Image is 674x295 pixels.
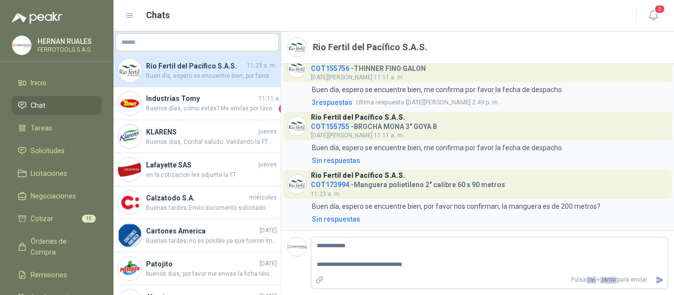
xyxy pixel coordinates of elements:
[12,12,62,24] img: Logo peakr
[311,181,349,189] span: COT173994
[12,232,102,262] a: Órdenes de Compra
[118,224,142,247] img: Company Logo
[288,237,306,256] img: Company Logo
[311,173,405,178] h3: Rio Fertil del Pacífico S.A.S.
[311,65,349,72] span: COT155756
[146,160,257,170] h4: Lafayette SAS
[31,145,65,156] span: Solicitudes
[146,61,245,71] h4: Rio Fertil del Pacífico S.A.S.
[113,87,281,120] a: Company LogoIndustrias Tomy11:11 a. m.Buenos días, cómo estás? Me envías por favor ficha técnica ...
[311,191,341,197] span: 11:23 a. m.
[37,38,99,45] p: HERNAN RUALES
[113,54,281,87] a: Company LogoRio Fertil del Pacífico S.A.S.11:23 a. m.Buen día, espero se encuentre bien, por favo...
[118,125,142,148] img: Company Logo
[31,168,67,179] span: Licitaciones
[247,61,277,70] span: 11:23 a. m.
[146,203,277,213] span: Buenas tardes; Envio documento solicitado.
[113,120,281,153] a: Company LogoKLARENSjuevesBuenos dias, Cordial saludo. Validando la FT nos informa lo siguiente: •...
[12,141,102,160] a: Solicitudes
[113,153,281,186] a: Company LogoLafayette SASjuevesen la cotizacion les adjunte la FT
[311,178,505,188] h4: - Manguera polietileno 2″ calibre 60 x 90 metros
[259,94,289,103] span: 11:11 a. m.
[288,38,306,57] img: Company Logo
[312,201,600,212] p: Buen día, espero se encuentre bien, por favor nos confirman, la manguera es de 200 metros?
[249,193,277,202] span: miércoles
[12,73,102,92] a: Inicio
[586,277,597,284] span: Ctrl
[31,236,92,258] span: Órdenes de Compra
[259,127,277,136] span: jueves
[600,277,617,284] span: ENTER
[146,71,277,81] span: Buen día, espero se encuentre bien, por favor nos confirman, la manguera es de 200 metros?
[113,252,281,285] a: Company LogoPatojito[DATE]buenos dias, por favor me envias la ficha ténicas de la manguera cotiza...
[260,226,277,235] span: [DATE]
[313,40,427,54] h2: Rio Fertil del Pacífico S.A.S.
[311,115,405,120] h3: Rio Fertil del Pacífico S.A.S.
[118,257,142,280] img: Company Logo
[146,137,277,147] span: Buenos dias, Cordial saludo. Validando la FT nos informa lo siguiente: • Ideal para uso automotri...
[37,47,99,53] p: FERROTOOLS S.A.S.
[31,269,67,280] span: Remisiones
[146,269,277,279] span: buenos dias, por favor me envias la ficha ténicas de la manguera cotizada, muchas gracias
[31,123,52,133] span: Tareas
[146,127,257,137] h4: KLARENS
[654,4,665,14] span: 2
[328,271,652,289] p: Pulsa + para enviar
[311,62,426,71] h4: - THINNER FINO GALON
[12,265,102,284] a: Remisiones
[146,193,247,203] h4: Calzatodo S.A.
[113,186,281,219] a: Company LogoCalzatodo S.A.miércolesBuenas tardes; Envio documento solicitado.
[288,59,306,77] img: Company Logo
[12,187,102,205] a: Negociaciones
[651,271,668,289] button: Enviar
[12,36,31,55] img: Company Logo
[146,259,258,269] h4: Patojito
[146,170,277,180] span: en la cotizacion les adjunte la FT
[146,226,258,236] h4: Cartones America
[31,213,53,224] span: Cotizar
[288,117,306,135] img: Company Logo
[118,59,142,82] img: Company Logo
[146,93,257,104] h4: Industrias Tomy
[311,120,437,130] h4: - BROCHA MONA 3" GOYA B
[259,160,277,169] span: jueves
[118,92,142,115] img: Company Logo
[82,215,96,223] span: 15
[312,155,360,166] div: Sin respuestas
[311,271,328,289] label: Adjuntar archivos
[310,97,668,108] a: 3respuestasUltima respuesta[DATE][PERSON_NAME] 2:49 p. m.
[310,155,668,166] a: Sin respuestas
[31,100,45,111] span: Chat
[113,219,281,252] a: Company LogoCartones America[DATE]Buenas tardes; no es posible ya que fueron importados.
[644,7,662,25] button: 2
[310,214,668,225] a: Sin respuestas
[118,191,142,214] img: Company Logo
[312,214,360,225] div: Sin respuestas
[146,236,277,246] span: Buenas tardes; no es posible ya que fueron importados.
[356,98,404,107] span: Ultima respuesta
[31,191,76,201] span: Negociaciones
[12,96,102,115] a: Chat
[12,119,102,137] a: Tareas
[311,132,404,139] span: [DATE][PERSON_NAME] 11:11 a. m.
[31,77,46,88] span: Inicio
[12,209,102,228] a: Cotizar15
[12,164,102,183] a: Licitaciones
[312,84,562,95] p: Buen día, espero se encuentre bien, me confirma por favor la fecha de despacho
[288,175,306,194] img: Company Logo
[311,123,349,131] span: COT155755
[260,259,277,268] span: [DATE]
[279,104,289,114] span: 1
[356,98,499,107] span: [DATE][PERSON_NAME] 2:49 p. m.
[312,97,352,108] span: 3 respuesta s
[312,142,562,153] p: Buen día, espero se encuentre bien, me confirma por favor la fecha de despacho
[118,158,142,181] img: Company Logo
[146,104,277,114] span: Buenos días, cómo estás? Me envías por favor ficha técnica de la escalera...
[146,8,170,22] h1: Chats
[311,74,404,81] span: [DATE][PERSON_NAME] 11:11 a. m.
